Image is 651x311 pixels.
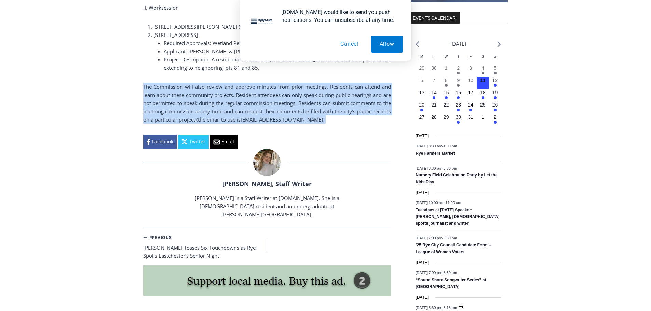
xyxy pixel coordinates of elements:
span: Intern @ [DOMAIN_NAME] [179,68,317,83]
p: [PERSON_NAME] is a Staff Writer at [DOMAIN_NAME]. She is a [DEMOGRAPHIC_DATA] resident and an und... [180,194,354,218]
button: 9 Has events [452,77,465,89]
button: 23 Has events [452,101,465,114]
time: 26 [492,102,498,108]
time: 20 [419,102,424,108]
button: 28 [428,114,440,126]
time: 10 [468,77,473,83]
h4: [PERSON_NAME] Read Sanctuary Fall Fest: [DATE] [5,69,87,84]
time: [DATE] [416,294,429,301]
time: 9 [457,77,460,83]
span: [DATE] 7:00 pm [416,271,442,275]
span: [DATE] 5:30 pm [416,306,442,310]
em: Has events [494,109,497,111]
em: Has events [482,72,484,74]
em: Has events [482,96,484,99]
button: 16 Has events [452,89,465,101]
a: ’25 Rye City Council Candidate Form – League of Women Voters [416,243,491,255]
time: - [416,236,457,240]
button: 6 [416,77,428,89]
div: [DOMAIN_NAME] would like to send you push notifications. You can unsubscribe at any time. [276,8,403,24]
a: Nursery Field Celebration Party by Let the Kids Play [416,173,497,185]
button: 2 Has events [489,114,501,126]
time: 3 [469,65,472,71]
button: 22 [440,101,452,114]
em: Has events [457,96,460,99]
a: Previous[PERSON_NAME] Tosses Six Touchdowns as Rye Spoils Eastchester’s Senior Night [143,233,267,260]
span: The Commission will also review and approve minutes from prior meetings. Residents can attend and... [143,83,391,123]
time: 23 [456,102,461,108]
a: Twitter [178,135,209,149]
button: 29 [416,65,428,77]
em: Has events [420,109,423,111]
button: 2 Has events [452,65,465,77]
em: Has events [445,96,448,99]
time: - [416,201,461,205]
button: 17 [464,89,477,101]
img: (PHOTO: MyRye.com Summer 2023 intern Beatrice Larzul.) [253,149,281,176]
small: Previous [143,234,172,241]
em: Has events [433,96,435,99]
time: 19 [492,90,498,95]
span: 5:30 pm [443,166,457,170]
button: 1 [477,114,489,126]
a: [PERSON_NAME] Read Sanctuary Fall Fest: [DATE] [0,68,99,85]
time: - [416,271,457,275]
time: 6 [420,77,423,83]
span: 8:30 pm [443,236,457,240]
time: 17 [468,90,473,95]
img: notification icon [248,8,276,36]
button: 12 Has events [489,77,501,89]
time: 29 [444,114,449,120]
button: 5 Has events [489,65,501,77]
button: Allow [371,36,403,53]
em: Has events [494,96,497,99]
button: 15 Has events [440,89,452,101]
span: [DATE] 8:30 am [416,144,442,148]
span: [DATE] 7:00 pm [416,236,442,240]
button: 20 Has events [416,101,428,114]
button: 30 [428,65,440,77]
time: 2 [494,114,497,120]
time: [DATE] [416,189,429,196]
em: Has events [445,84,448,87]
button: 1 [440,65,452,77]
span: 1:00 pm [443,144,457,148]
button: 14 Has events [428,89,440,101]
button: 11 [477,77,489,89]
img: support local media, buy this ad [143,265,391,296]
em: Has events [457,109,460,111]
div: / [76,58,78,65]
nav: Posts [143,233,391,260]
time: 4 [482,65,484,71]
time: 15 [444,90,449,95]
div: 6 [80,58,83,65]
em: Has events [494,84,497,87]
time: 28 [431,114,437,120]
span: 8:30 pm [443,271,457,275]
span: 8:15 pm [443,306,457,310]
time: 5 [494,65,497,71]
button: 31 [464,114,477,126]
em: Has events [469,109,472,111]
time: [DATE] [416,133,429,139]
button: 10 [464,77,477,89]
button: 29 [440,114,452,126]
time: 18 [480,90,486,95]
button: 24 Has events [464,101,477,114]
div: 5 [71,58,74,65]
button: Cancel [332,36,367,53]
em: Has events [457,84,460,87]
time: 2 [457,65,460,71]
div: "I learned about the history of a place I’d honestly never considered even as a resident of [GEOG... [173,0,323,66]
time: 29 [419,65,424,71]
time: - [416,144,457,148]
time: 31 [468,114,473,120]
em: Has events [457,72,460,74]
button: 4 Has events [477,65,489,77]
button: 3 [464,65,477,77]
time: 21 [431,102,437,108]
button: 26 Has events [489,101,501,114]
a: Rye Farmers Market [416,151,455,156]
a: “Sound Shore Songwriter Series” at [GEOGRAPHIC_DATA] [416,278,486,289]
